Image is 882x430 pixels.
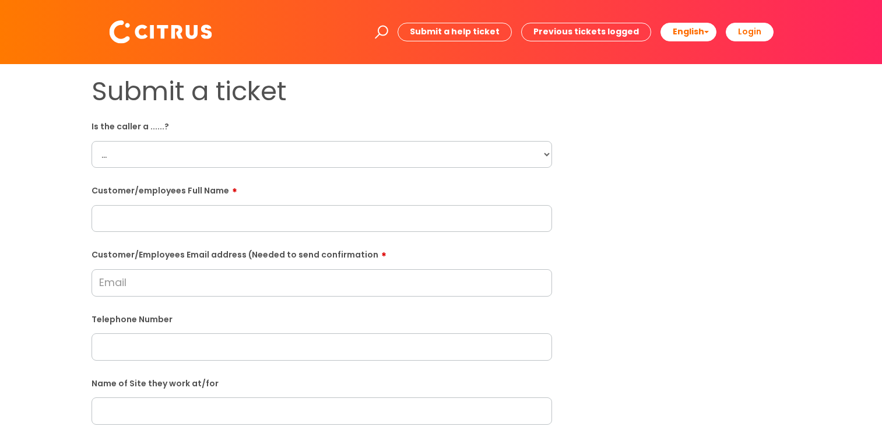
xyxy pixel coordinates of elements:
[738,26,761,37] b: Login
[92,119,552,132] label: Is the caller a ......?
[92,76,552,107] h1: Submit a ticket
[673,26,704,37] span: English
[92,269,552,296] input: Email
[92,312,552,325] label: Telephone Number
[521,23,651,41] a: Previous tickets logged
[92,246,552,260] label: Customer/Employees Email address (Needed to send confirmation
[92,182,552,196] label: Customer/employees Full Name
[726,23,774,41] a: Login
[92,376,552,389] label: Name of Site they work at/for
[398,23,512,41] a: Submit a help ticket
